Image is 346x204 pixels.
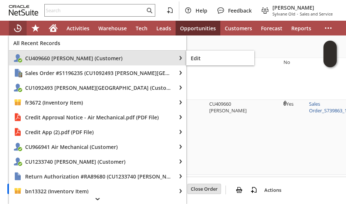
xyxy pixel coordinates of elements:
input: Edit [8,184,23,194]
span: CU966941 Air Mechanical (Customer) [25,143,172,150]
td: Yes [169,100,207,175]
span: CU1092493 [PERSON_NAME][GEOGRAPHIC_DATA] (Customer) [25,84,172,91]
a: Recent Records [9,21,27,35]
a: Forecast [257,21,287,35]
img: add-record.svg [250,186,258,194]
svg: logo [9,5,38,16]
img: print.svg [235,186,244,194]
a: CU966941 Air Mechanical (Customer) [9,139,176,154]
span: Feedback [228,7,252,14]
a: Opportunities [176,21,220,35]
span: bn13322 (Inventory Item) [25,188,172,195]
a: Reports [287,21,316,35]
span: Sales Order #S1196235 (CU1092493 [PERSON_NAME][GEOGRAPHIC_DATA]) [25,69,172,76]
iframe: Click here to launch Oracle Guided Learning Help Panel [323,41,337,67]
div: scroll down [9,194,186,204]
span: Sylvane Old [272,11,295,17]
a: Sales Order #S1196235 (CU1092493 carol a catania) [9,65,176,80]
input: Search [45,6,145,15]
span: Forecast [261,25,282,32]
a: fr3672 (Inventory Item) [9,95,176,110]
span: Oracle Guided Learning Widget. To move around, please hold and drag [323,54,337,68]
a: Leads [152,21,176,35]
input: Close Order [188,184,221,194]
td: No [282,16,307,58]
a: All Recent Records [9,35,186,50]
a: Home [44,21,62,35]
td: No [169,16,207,58]
span: Activities [67,25,89,32]
span: [PERSON_NAME] [272,4,333,11]
svg: scroll down [93,194,102,203]
span: - [297,11,298,17]
span: Opportunities [180,25,216,32]
svg: Home [49,24,58,33]
a: Activities [62,21,94,35]
a: CU1233740 Sean Terwilliger (Customer) [9,154,176,169]
span: Edit [191,55,250,62]
a: Warehouse [94,21,131,35]
span: Credit App (2).pdf (PDF File) [25,129,172,136]
svg: Recent Records [13,24,22,33]
span: Help [196,7,207,14]
span: Leads [156,25,171,32]
a: Customers [220,21,257,35]
span: Reports [291,25,311,32]
svg: Shortcuts [31,24,40,33]
span: CU1233740 [PERSON_NAME] (Customer) [25,158,172,165]
td: Yes [282,100,307,175]
td: Netsuite Bot [207,58,261,100]
span: All Recent Records [13,40,182,47]
span: Warehouse [98,25,127,32]
span: Customers [225,25,252,32]
a: Credit App (2).pdf (PDF File) [9,125,176,139]
a: Return Authorization #RA89680 (CU1233740 Sean Terwilliger) [9,169,176,184]
td: Netsuite Bot [207,16,261,58]
td: Yes [169,58,207,100]
a: bn13322 (Inventory Item) [9,184,176,198]
span: Return Authorization #RA89680 (CU1233740 [PERSON_NAME]) [25,173,172,180]
span: fr3672 (Inventory Item) [25,99,172,106]
a: Credit Approval Notice - Air Mechanical.pdf (PDF File) [9,110,176,125]
a: Actions [261,187,284,193]
a: Tech [131,21,152,35]
td: CU409660 [PERSON_NAME] [207,100,261,175]
span: Credit Approval Notice - Air Mechanical.pdf (PDF File) [25,114,172,121]
a: Edit [186,51,254,65]
a: CU1092493 carol a catania (Customer) [9,80,176,95]
span: Sales and Service [300,11,333,17]
span: Tech [136,25,147,32]
td: No [282,58,307,100]
svg: Search [145,6,154,15]
div: More menus [319,21,337,35]
a: CU409660 Darryl Evans (Customer) [9,51,176,65]
span: CU409660 [PERSON_NAME] (Customer) [25,55,172,62]
div: Shortcuts [27,21,44,35]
